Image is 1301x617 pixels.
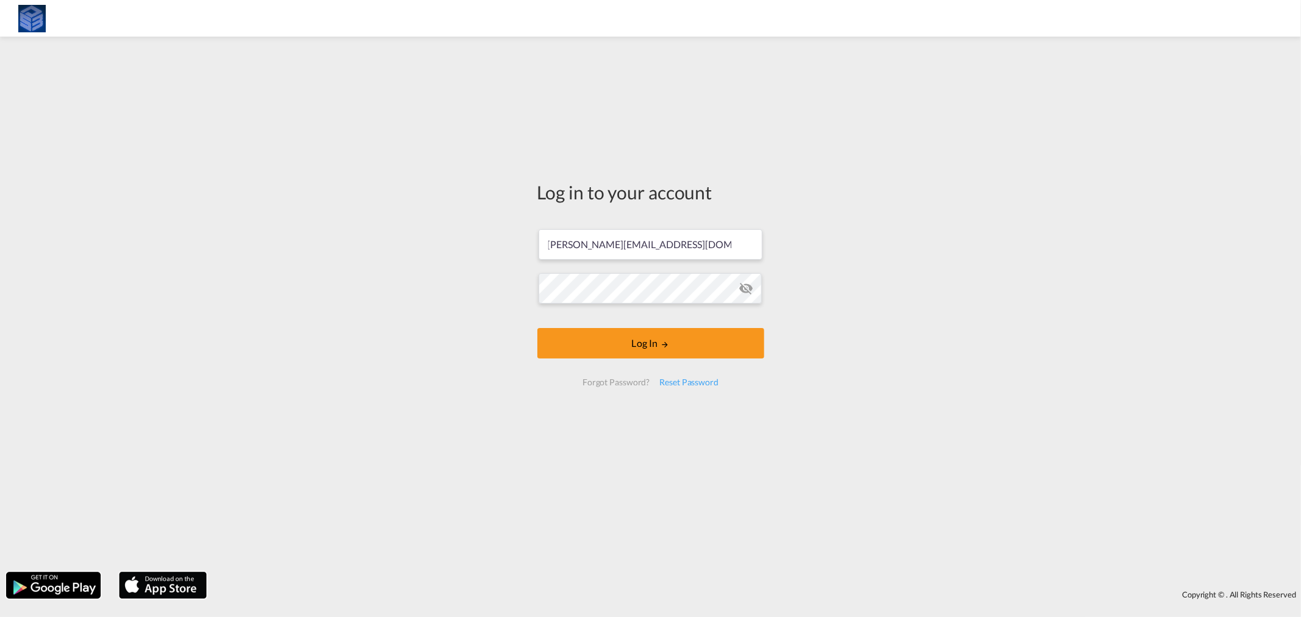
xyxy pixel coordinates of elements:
[18,5,46,32] img: fff785d0086311efa2d3e168b14c2f64.png
[537,328,764,358] button: LOGIN
[537,179,764,205] div: Log in to your account
[654,371,723,393] div: Reset Password
[539,229,762,260] input: Enter email/phone number
[739,281,753,296] md-icon: icon-eye-off
[213,584,1301,605] div: Copyright © . All Rights Reserved
[578,371,654,393] div: Forgot Password?
[118,571,208,600] img: apple.png
[5,571,102,600] img: google.png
